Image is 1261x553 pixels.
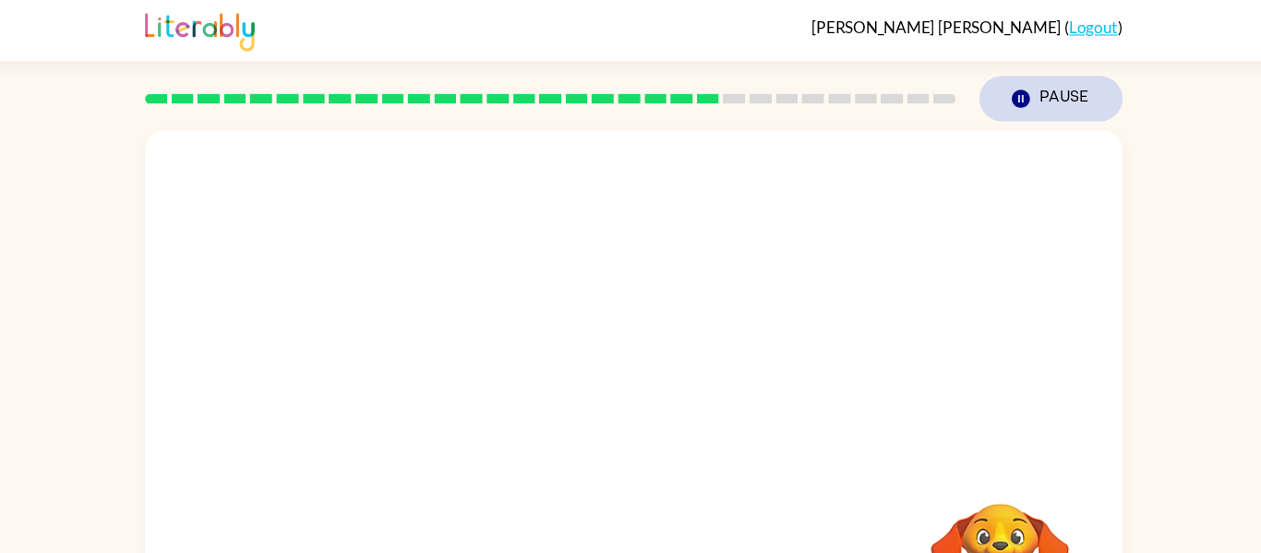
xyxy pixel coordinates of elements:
[797,17,1033,34] span: [PERSON_NAME] [PERSON_NAME]
[1038,17,1083,34] a: Logout
[174,7,276,48] img: Literably
[797,17,1087,34] div: ( )
[954,71,1087,114] button: Pause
